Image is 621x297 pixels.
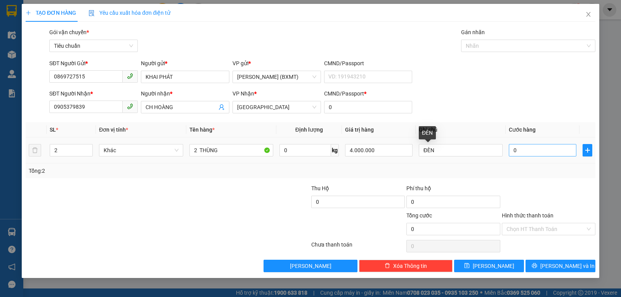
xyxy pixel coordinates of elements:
span: save [464,263,470,269]
div: CMND/Passport [324,59,413,68]
span: plus [26,10,31,16]
span: kg [331,144,339,156]
span: SL [50,127,56,133]
span: [PERSON_NAME] và In [540,262,595,270]
span: TẠO ĐƠN HÀNG [26,10,76,16]
span: Tuy Hòa [237,101,316,113]
span: Yêu cầu xuất hóa đơn điện tử [88,10,170,16]
span: Định lượng [295,127,323,133]
div: ĐÈN [419,126,436,139]
div: Tổng: 2 [29,167,240,175]
label: Gán nhãn [461,29,485,35]
div: [GEOGRAPHIC_DATA] [74,7,153,24]
span: phone [127,73,133,79]
div: MINH [7,33,69,43]
span: Khác [104,144,178,156]
span: delete [385,263,390,269]
div: Người nhận [141,89,229,98]
div: Phí thu hộ [406,184,500,196]
label: Hình thức thanh toán [502,212,553,219]
span: plus [583,147,592,153]
span: Gói vận chuyển [49,29,89,35]
input: Ghi Chú [419,144,503,156]
input: VD: Bàn, Ghế [189,144,273,156]
span: phone [127,103,133,109]
div: CMND/Passport [324,89,413,98]
span: Cước hàng [509,127,536,133]
div: Chưa thanh toán [310,240,406,254]
th: Ghi chú [416,122,506,137]
div: 0 [74,44,153,54]
div: OANH [74,24,153,33]
span: VP Nhận [232,90,254,97]
span: Tên hàng [189,127,215,133]
span: printer [532,263,537,269]
div: SĐT Người Gửi [49,59,138,68]
div: 0971699715 [7,43,69,54]
img: icon [88,10,95,16]
button: delete [29,144,41,156]
div: Người gửi [141,59,229,68]
span: Nhận: [74,7,93,15]
button: printer[PERSON_NAME] và In [526,260,595,272]
span: Hồ Chí Minh (BXMT) [237,71,316,83]
button: deleteXóa Thông tin [359,260,453,272]
span: [PERSON_NAME] [290,262,331,270]
div: [PERSON_NAME] (BXMT) [7,7,69,33]
input: 0 [345,144,413,156]
div: VP gửi [232,59,321,68]
button: Close [578,4,599,26]
span: close [585,11,592,17]
button: [PERSON_NAME] [264,260,357,272]
span: user-add [219,104,225,110]
span: [PERSON_NAME] [473,262,514,270]
span: Tiêu chuẩn [54,40,133,52]
span: Đơn vị tính [99,127,128,133]
button: save[PERSON_NAME] [454,260,524,272]
div: SĐT Người Nhận [49,89,138,98]
span: Thu Hộ [311,185,329,191]
div: 0911117845 [74,33,153,44]
span: Gửi: [7,7,19,15]
span: Giá trị hàng [345,127,374,133]
button: plus [583,144,592,156]
span: Xóa Thông tin [393,262,427,270]
span: Tổng cước [406,212,432,219]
